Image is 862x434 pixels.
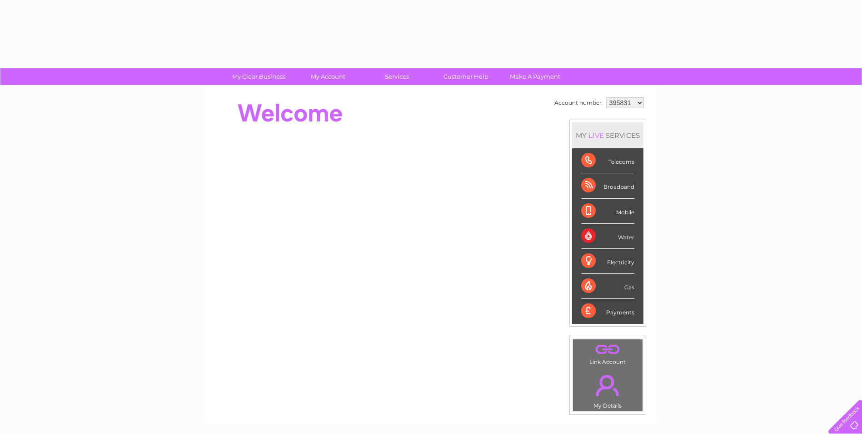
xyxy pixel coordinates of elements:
td: My Details [573,367,643,412]
div: Broadband [581,173,634,198]
div: LIVE [587,131,606,140]
a: My Clear Business [221,68,296,85]
td: Link Account [573,339,643,368]
div: Mobile [581,199,634,224]
div: MY SERVICES [572,122,643,148]
a: . [575,369,640,401]
a: Services [359,68,434,85]
td: Account number [552,95,604,111]
div: Telecoms [581,148,634,173]
a: Make A Payment [498,68,573,85]
a: Customer Help [429,68,503,85]
div: Electricity [581,249,634,274]
div: Gas [581,274,634,299]
div: Payments [581,299,634,323]
a: . [575,342,640,358]
a: My Account [290,68,365,85]
div: Water [581,224,634,249]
